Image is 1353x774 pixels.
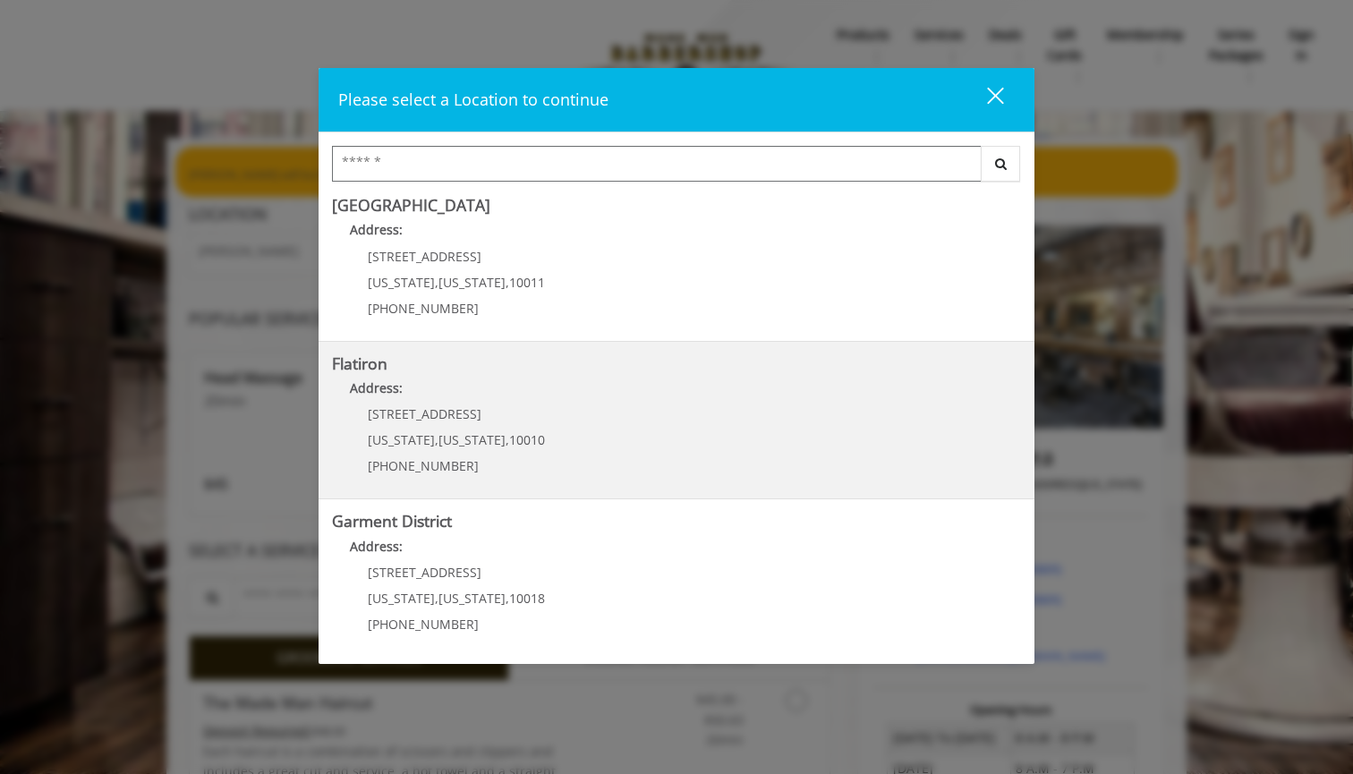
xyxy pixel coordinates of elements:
[991,157,1011,170] i: Search button
[368,564,481,581] span: [STREET_ADDRESS]
[350,221,403,238] b: Address:
[368,457,479,474] span: [PHONE_NUMBER]
[332,510,452,532] b: Garment District
[368,300,479,317] span: [PHONE_NUMBER]
[506,590,509,607] span: ,
[338,89,608,110] span: Please select a Location to continue
[435,274,438,291] span: ,
[368,248,481,265] span: [STREET_ADDRESS]
[368,616,479,633] span: [PHONE_NUMBER]
[509,274,545,291] span: 10011
[438,274,506,291] span: [US_STATE]
[435,431,438,448] span: ,
[509,431,545,448] span: 10010
[368,405,481,422] span: [STREET_ADDRESS]
[368,590,435,607] span: [US_STATE]
[506,431,509,448] span: ,
[350,538,403,555] b: Address:
[506,274,509,291] span: ,
[332,353,387,374] b: Flatiron
[350,379,403,396] b: Address:
[438,431,506,448] span: [US_STATE]
[368,431,435,448] span: [US_STATE]
[438,590,506,607] span: [US_STATE]
[509,590,545,607] span: 10018
[332,146,982,182] input: Search Center
[368,274,435,291] span: [US_STATE]
[435,590,438,607] span: ,
[966,86,1002,113] div: close dialog
[954,81,1015,118] button: close dialog
[332,146,1021,191] div: Center Select
[332,194,490,216] b: [GEOGRAPHIC_DATA]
